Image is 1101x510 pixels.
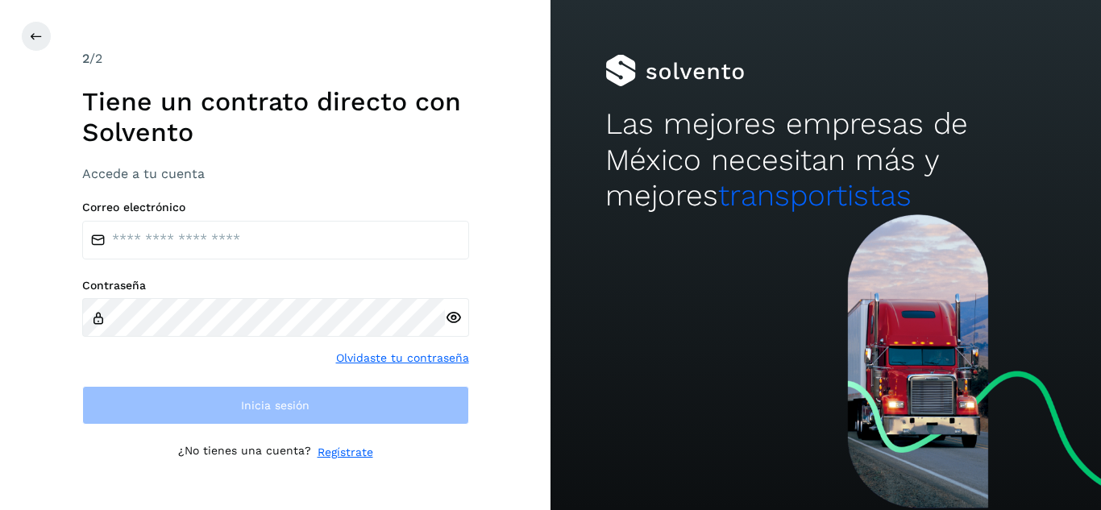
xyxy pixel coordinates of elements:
[718,178,912,213] span: transportistas
[336,350,469,367] a: Olvidaste tu contraseña
[241,400,310,411] span: Inicia sesión
[82,201,469,214] label: Correo electrónico
[82,279,469,292] label: Contraseña
[82,166,469,181] h3: Accede a tu cuenta
[318,444,373,461] a: Regístrate
[82,51,89,66] span: 2
[82,49,469,68] div: /2
[82,86,469,148] h1: Tiene un contrato directo con Solvento
[82,386,469,425] button: Inicia sesión
[605,106,1045,214] h2: Las mejores empresas de México necesitan más y mejores
[178,444,311,461] p: ¿No tienes una cuenta?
